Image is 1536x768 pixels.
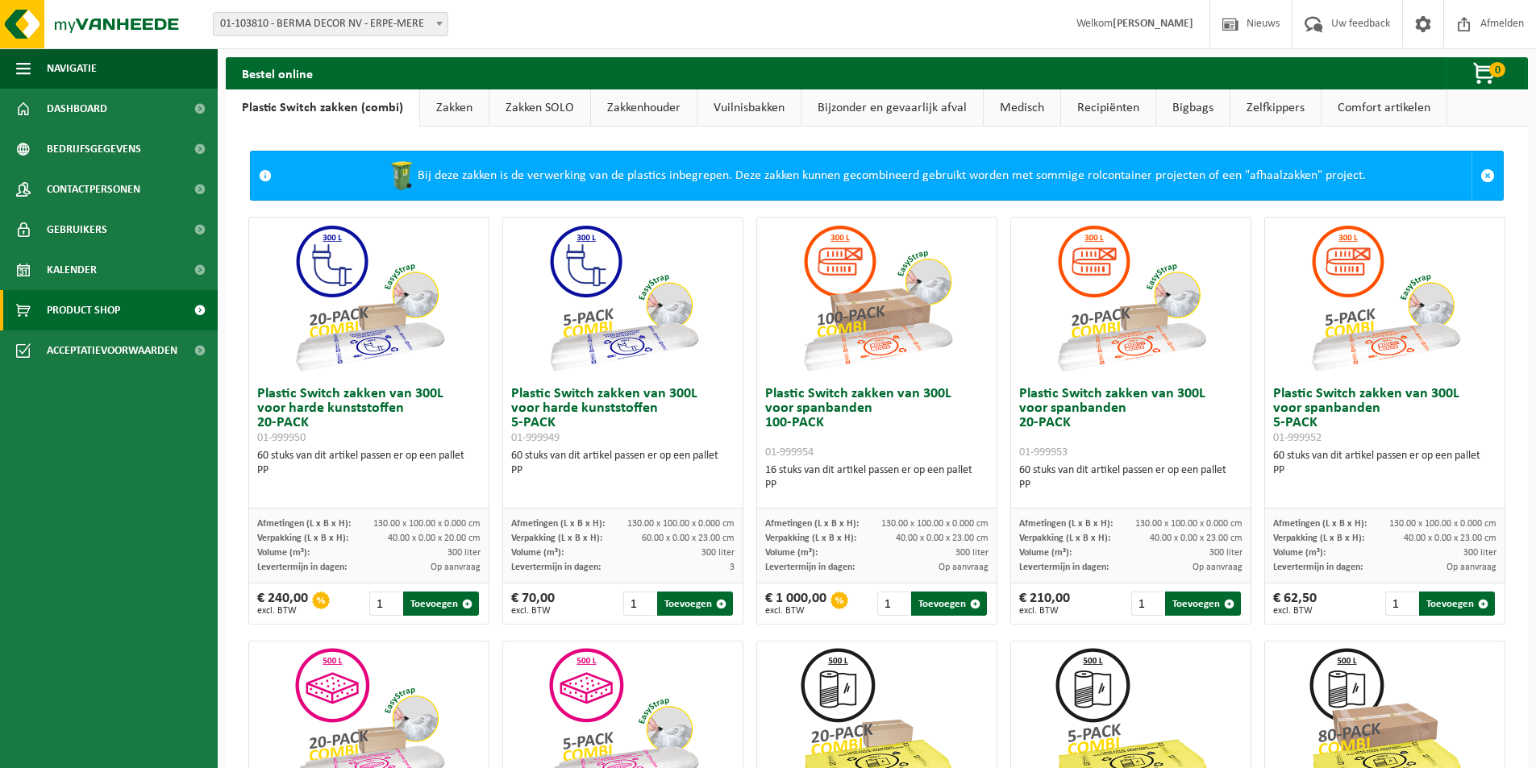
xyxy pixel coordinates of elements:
img: 01-999952 [1305,218,1466,379]
button: Toevoegen [1165,592,1241,616]
span: Volume (m³): [765,548,818,558]
div: 60 stuks van dit artikel passen er op een pallet [257,449,481,478]
span: Levertermijn in dagen: [765,563,855,572]
a: Comfort artikelen [1322,89,1447,127]
span: excl. BTW [1273,606,1317,616]
input: 1 [1131,592,1164,616]
span: Afmetingen (L x B x H): [511,519,605,529]
span: Volume (m³): [1273,548,1326,558]
a: Bigbags [1156,89,1230,127]
span: Gebruikers [47,210,107,250]
div: PP [511,463,735,478]
h3: Plastic Switch zakken van 300L voor harde kunststoffen 20-PACK [257,387,481,445]
button: Toevoegen [657,592,733,616]
span: Bedrijfsgegevens [47,129,141,169]
img: 01-999954 [797,218,958,379]
span: 130.00 x 100.00 x 0.000 cm [627,519,735,529]
div: € 62,50 [1273,592,1317,616]
span: Verpakking (L x B x H): [257,533,348,543]
div: 60 stuks van dit artikel passen er op een pallet [511,449,735,478]
div: PP [765,478,989,492]
span: 01-103810 - BERMA DECOR NV - ERPE-MERE [213,12,448,36]
span: Afmetingen (L x B x H): [1019,519,1113,529]
input: 1 [623,592,656,616]
img: 01-999953 [1051,218,1212,379]
button: Toevoegen [911,592,987,616]
div: Bij deze zakken is de verwerking van de plastics inbegrepen. Deze zakken kunnen gecombineerd gebr... [280,152,1471,200]
div: PP [1273,463,1496,478]
span: Verpakking (L x B x H): [1273,533,1364,543]
strong: [PERSON_NAME] [1113,18,1193,30]
div: 60 stuks van dit artikel passen er op een pallet [1019,463,1243,492]
span: excl. BTW [765,606,826,616]
input: 1 [369,592,402,616]
a: Recipiënten [1061,89,1155,127]
span: Afmetingen (L x B x H): [257,519,351,529]
span: 300 liter [955,548,989,558]
span: 40.00 x 0.00 x 20.00 cm [388,533,481,543]
span: 130.00 x 100.00 x 0.000 cm [1135,519,1243,529]
span: 300 liter [447,548,481,558]
span: Op aanvraag [939,563,989,572]
span: 60.00 x 0.00 x 23.00 cm [642,533,735,543]
a: Sluit melding [1471,152,1503,200]
span: Afmetingen (L x B x H): [765,519,859,529]
span: 40.00 x 0.00 x 23.00 cm [1150,533,1243,543]
span: Volume (m³): [257,548,310,558]
span: 3 [730,563,735,572]
span: 300 liter [701,548,735,558]
span: Op aanvraag [1447,563,1496,572]
span: 01-999953 [1019,446,1068,459]
h3: Plastic Switch zakken van 300L voor spanbanden 100-PACK [765,387,989,459]
span: Navigatie [47,48,97,89]
span: Verpakking (L x B x H): [1019,533,1110,543]
span: Acceptatievoorwaarden [47,330,177,371]
span: Levertermijn in dagen: [511,563,601,572]
div: PP [257,463,481,478]
span: excl. BTW [1019,606,1070,616]
span: Volume (m³): [511,548,564,558]
span: 0 [1489,62,1505,77]
span: Verpakking (L x B x H): [511,533,602,543]
button: Toevoegen [1419,592,1495,616]
span: 01-999954 [765,446,814,459]
span: excl. BTW [511,606,555,616]
span: Kalender [47,250,97,290]
div: 16 stuks van dit artikel passen er op een pallet [765,463,989,492]
a: Zakken SOLO [489,89,590,127]
div: PP [1019,478,1243,492]
span: 40.00 x 0.00 x 23.00 cm [1404,533,1496,543]
span: excl. BTW [257,606,308,616]
button: Toevoegen [403,592,479,616]
span: 01-999949 [511,432,560,444]
a: Zakkenhouder [591,89,697,127]
span: Op aanvraag [431,563,481,572]
span: Product Shop [47,290,120,330]
img: 01-999949 [543,218,704,379]
input: 1 [1385,592,1418,616]
span: 300 liter [1463,548,1496,558]
a: Zelfkippers [1230,89,1321,127]
span: Contactpersonen [47,169,140,210]
span: 130.00 x 100.00 x 0.000 cm [881,519,989,529]
span: Levertermijn in dagen: [1019,563,1109,572]
span: Volume (m³): [1019,548,1072,558]
span: 40.00 x 0.00 x 23.00 cm [896,533,989,543]
div: € 210,00 [1019,592,1070,616]
span: 01-103810 - BERMA DECOR NV - ERPE-MERE [214,13,447,35]
input: 1 [877,592,910,616]
div: € 70,00 [511,592,555,616]
h3: Plastic Switch zakken van 300L voor harde kunststoffen 5-PACK [511,387,735,445]
span: Levertermijn in dagen: [257,563,347,572]
a: Medisch [984,89,1060,127]
span: 01-999952 [1273,432,1322,444]
img: 01-999950 [289,218,450,379]
h3: Plastic Switch zakken van 300L voor spanbanden 20-PACK [1019,387,1243,459]
div: € 240,00 [257,592,308,616]
button: 0 [1446,57,1526,89]
a: Vuilnisbakken [697,89,801,127]
span: Levertermijn in dagen: [1273,563,1363,572]
span: 130.00 x 100.00 x 0.000 cm [373,519,481,529]
div: 60 stuks van dit artikel passen er op een pallet [1273,449,1496,478]
a: Plastic Switch zakken (combi) [226,89,419,127]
